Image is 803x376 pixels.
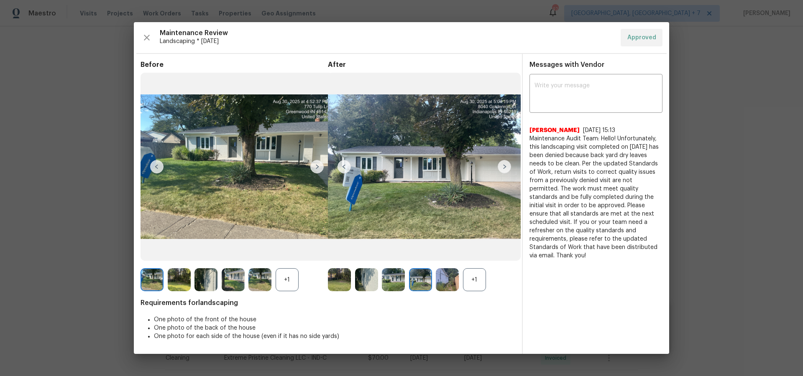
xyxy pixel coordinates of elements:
span: Before [141,61,328,69]
div: +1 [276,268,299,291]
li: One photo for each side of the house (even if it has no side yards) [154,332,515,340]
div: +1 [463,268,486,291]
span: [DATE] 15:13 [583,127,615,133]
span: After [328,61,515,69]
img: right-chevron-button-url [310,160,324,173]
span: Maintenance Review [160,29,614,37]
span: Landscaping * [DATE] [160,37,614,46]
span: Maintenance Audit Team: Hello! Unfortunately, this landscaping visit completed on [DATE] has been... [529,135,662,260]
span: Requirements for landscaping [141,299,515,307]
span: Messages with Vendor [529,61,604,68]
li: One photo of the back of the house [154,324,515,332]
li: One photo of the front of the house [154,315,515,324]
img: left-chevron-button-url [150,160,164,173]
span: [PERSON_NAME] [529,126,580,135]
img: left-chevron-button-url [338,160,351,173]
img: right-chevron-button-url [498,160,511,173]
